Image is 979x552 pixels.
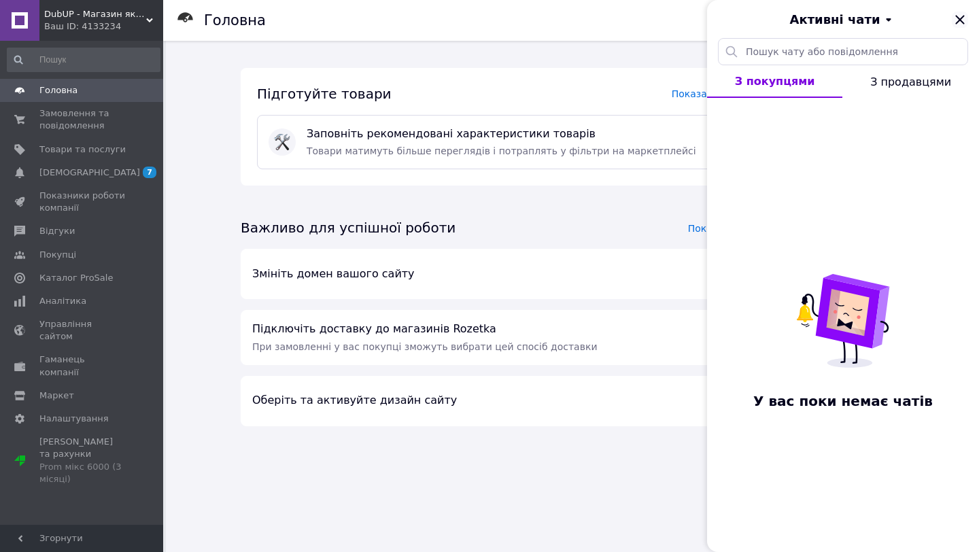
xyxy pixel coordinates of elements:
button: З покупцями [707,65,842,98]
a: :hammer_and_wrench:Заповніть рекомендовані характеристики товарівТовари матимуть більше перегляді... [257,115,752,170]
span: З продавцями [870,75,951,88]
a: Показати все (6) [672,88,752,99]
span: Активні чати [789,11,880,29]
span: Товари матимуть більше переглядів і потраплять у фільтри на маркетплейсі [307,145,696,156]
span: [DEMOGRAPHIC_DATA] [39,167,140,179]
button: Активні чати [745,11,941,29]
div: Ваш ID: 4133234 [44,20,163,33]
span: З покупцями [735,75,815,88]
span: При замовленні у вас покупці зможуть вибрати цей спосіб доставки [252,341,598,352]
span: Маркет [39,390,74,402]
span: Товари та послуги [39,143,126,156]
span: Заповніть рекомендовані характеристики товарів [307,126,702,142]
div: Prom мікс 6000 (3 місяці) [39,461,126,485]
input: Пошук чату або повідомлення [718,38,968,65]
span: Показники роботи компанії [39,190,126,214]
span: Налаштування [39,413,109,425]
span: Підготуйте товари [257,86,392,102]
span: Каталог ProSale [39,272,113,284]
a: Змініть домен вашого сайту [241,249,768,299]
span: [PERSON_NAME] та рахунки [39,436,126,485]
span: Головна [39,84,78,97]
span: Замовлення та повідомлення [39,107,126,132]
h1: Головна [204,12,266,29]
span: Відгуки [39,225,75,237]
span: Змініть домен вашого сайту [252,266,719,282]
span: Оберіть та активуйте дизайн сайту [252,393,719,409]
span: Покупці [39,249,76,261]
span: Гаманець компанії [39,353,126,378]
button: Закрити [952,12,968,28]
span: Аналітика [39,295,86,307]
a: Показати все (8) [688,223,768,234]
span: Управління сайтом [39,318,126,343]
button: З продавцями [842,65,979,98]
img: :hammer_and_wrench: [274,134,290,150]
span: DubUP - Магазин якісного товару для кожного [44,8,146,20]
span: Важливо для успішної роботи [241,220,456,236]
input: Пошук [7,48,160,72]
a: Оберіть та активуйте дизайн сайту [241,376,768,426]
span: Підключіть доставку до магазинів Rozetka [252,322,719,337]
span: У вас поки немає чатів [753,393,933,409]
a: Підключіть доставку до магазинів RozetkaПри замовленні у вас покупці зможуть вибрати цей спосіб д... [241,310,768,365]
span: 7 [143,167,156,178]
